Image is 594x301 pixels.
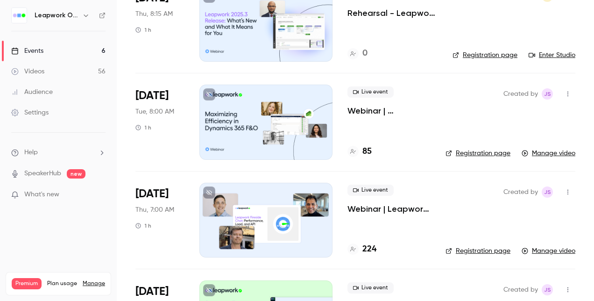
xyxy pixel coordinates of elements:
span: Premium [12,278,42,289]
span: Live event [347,282,394,294]
h4: 224 [362,243,376,256]
div: Events [11,46,43,56]
div: 1 h [135,26,151,34]
h4: 0 [362,47,368,60]
span: Plan usage [47,280,77,287]
div: 1 h [135,222,151,229]
a: SpeakerHub [24,169,61,179]
a: 0 [347,47,368,60]
span: Tue, 8:00 AM [135,107,174,116]
span: new [67,169,85,179]
a: Manage [83,280,105,287]
span: Live event [347,86,394,98]
a: Webinar | Maximizing Efficiency in Dynamics 365 | Q3 2025 [347,105,431,116]
h4: 85 [362,145,372,158]
h6: Leapwork Online Event [35,11,78,20]
a: Rehearsal - Leapwork Release [347,7,438,19]
iframe: Noticeable Trigger [94,191,106,199]
div: 1 h [135,124,151,131]
li: help-dropdown-opener [11,148,106,158]
a: Webinar | Leapwork Quarterly Fireside Chat | Q3 2025 [347,203,431,215]
span: JS [544,88,551,100]
img: Leapwork Online Event [12,8,27,23]
span: Help [24,148,38,158]
a: Registration page [445,149,510,158]
a: 85 [347,145,372,158]
span: [DATE] [135,186,169,201]
span: [DATE] [135,284,169,299]
span: JS [544,186,551,198]
span: JS [544,284,551,295]
span: [DATE] [135,88,169,103]
a: 224 [347,243,376,256]
a: Registration page [445,246,510,256]
div: Audience [11,87,53,97]
div: Settings [11,108,49,117]
span: Created by [503,284,538,295]
span: Jaynesh Singh [542,88,553,100]
div: Videos [11,67,44,76]
span: Thu, 8:15 AM [135,9,173,19]
span: Created by [503,186,538,198]
span: Thu, 7:00 AM [135,205,174,215]
div: Sep 30 Tue, 11:00 AM (America/New York) [135,85,184,159]
a: Manage video [522,149,575,158]
span: Live event [347,185,394,196]
a: Manage video [522,246,575,256]
div: Sep 25 Thu, 10:00 AM (America/New York) [135,183,184,258]
span: What's new [24,190,59,200]
a: Enter Studio [529,50,575,60]
span: Created by [503,88,538,100]
a: Registration page [453,50,517,60]
span: Jaynesh Singh [542,186,553,198]
span: Jaynesh Singh [542,284,553,295]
